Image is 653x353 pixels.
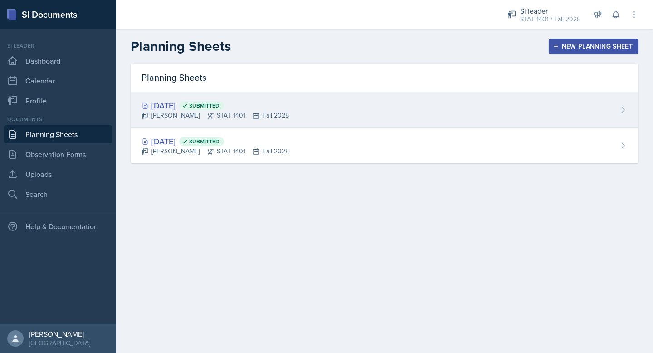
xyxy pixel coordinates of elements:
[4,115,112,123] div: Documents
[141,135,289,147] div: [DATE]
[29,338,90,348] div: [GEOGRAPHIC_DATA]
[4,165,112,183] a: Uploads
[4,42,112,50] div: Si leader
[189,102,219,109] span: Submitted
[4,92,112,110] a: Profile
[4,52,112,70] a: Dashboard
[131,64,638,92] div: Planning Sheets
[549,39,638,54] button: New Planning Sheet
[4,125,112,143] a: Planning Sheets
[131,38,231,54] h2: Planning Sheets
[4,72,112,90] a: Calendar
[4,185,112,203] a: Search
[141,99,289,112] div: [DATE]
[4,217,112,235] div: Help & Documentation
[131,92,638,128] a: [DATE] Submitted [PERSON_NAME]STAT 1401Fall 2025
[555,43,633,50] div: New Planning Sheet
[29,329,90,338] div: [PERSON_NAME]
[520,15,580,24] div: STAT 1401 / Fall 2025
[141,147,289,156] div: [PERSON_NAME] STAT 1401 Fall 2025
[4,145,112,163] a: Observation Forms
[131,128,638,163] a: [DATE] Submitted [PERSON_NAME]STAT 1401Fall 2025
[520,5,580,16] div: Si leader
[189,138,219,145] span: Submitted
[141,111,289,120] div: [PERSON_NAME] STAT 1401 Fall 2025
